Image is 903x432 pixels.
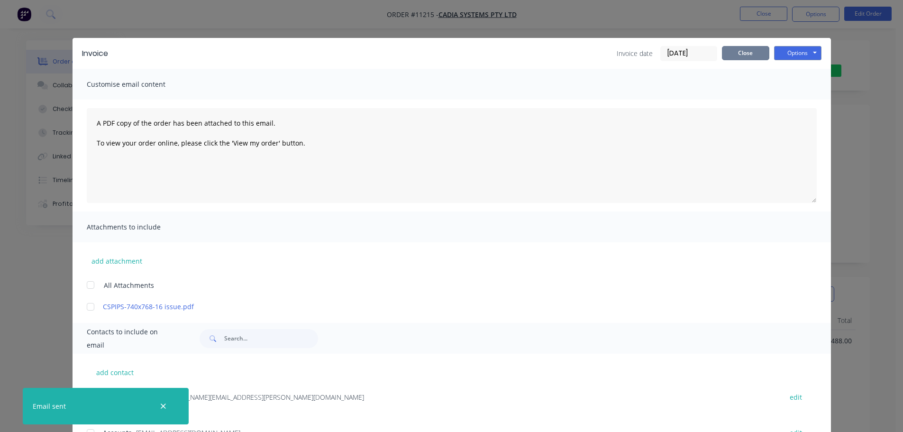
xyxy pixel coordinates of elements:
[87,221,191,234] span: Attachments to include
[103,302,773,312] a: CSPIPS-740x768-16 issue.pdf
[87,365,144,379] button: add contact
[87,108,817,203] textarea: A PDF copy of the order has been attached to this email. To view your order online, please click ...
[722,46,769,60] button: Close
[617,48,653,58] span: Invoice date
[87,78,191,91] span: Customise email content
[87,254,147,268] button: add attachment
[224,329,318,348] input: Search...
[82,48,108,59] div: Invoice
[156,393,364,402] span: - [PERSON_NAME][EMAIL_ADDRESS][PERSON_NAME][DOMAIN_NAME]
[774,46,821,60] button: Options
[104,280,154,290] span: All Attachments
[784,391,808,404] button: edit
[33,401,66,411] div: Email sent
[87,325,176,352] span: Contacts to include on email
